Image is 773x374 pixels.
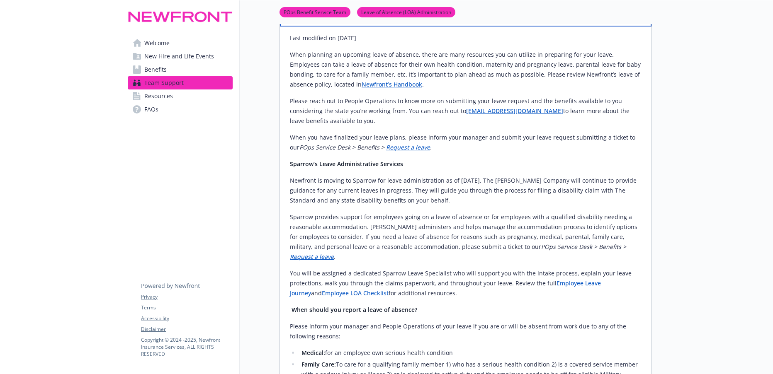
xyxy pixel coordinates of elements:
[141,293,232,301] a: Privacy
[128,36,233,50] a: Welcome
[290,160,403,168] strong: Sparrow’s Leave Administrative Services
[280,8,350,16] a: POps Benefit Service Team
[128,63,233,76] a: Benefits
[322,289,389,297] a: Employee LOA Checklist
[144,76,184,89] span: Team Support
[141,304,232,311] a: Terms
[128,89,233,103] a: Resources
[290,133,642,152] p: When you have finalized your leave plans, please inform your manager and submit your leave reques...
[541,243,626,251] em: POps Service Desk > Benefits >
[290,176,642,205] p: Newfront is moving to Sparrow for leave administration as of [DATE]. The [PERSON_NAME] Company wi...
[128,103,233,116] a: FAQs
[301,349,325,357] strong: Medical:
[290,96,642,126] p: Please reach out to People Operations to know more on submitting your leave request and the benef...
[290,253,334,261] a: Request a leave
[290,321,642,341] p: Please inform your manager and People Operations of your leave if you are or will be absent from ...
[144,63,167,76] span: Benefits
[292,306,417,314] strong: When should you report a leave of absence?
[144,103,158,116] span: FAQs
[357,8,455,16] a: Leave of Absence (LOA) Administration
[141,326,232,333] a: Disclaimer
[301,360,336,368] strong: Family Care:
[290,268,642,298] p: You will be assigned a dedicated Sparrow Leave Specialist who will support you with the intake pr...
[144,36,170,50] span: Welcome
[299,348,642,358] li: for an employee own serious health condition
[386,143,430,151] a: Request a leave
[299,143,384,151] em: POps Service Desk > Benefits >
[290,50,642,89] p: When planning an upcoming leave of absence, there are many resources you can utilize in preparing...
[466,107,563,115] a: [EMAIL_ADDRESS][DOMAIN_NAME]
[128,76,233,89] a: Team Support
[144,89,173,103] span: Resources
[362,80,422,88] a: Newfront’s Handbook
[128,50,233,63] a: New Hire and Life Events
[141,336,232,357] p: Copyright © 2024 - 2025 , Newfront Insurance Services, ALL RIGHTS RESERVED
[144,50,214,63] span: New Hire and Life Events
[141,315,232,322] a: Accessibility
[290,212,642,262] p: Sparrow provides support for employees going on a leave of absence or for employees with a qualif...
[290,33,642,43] p: Last modified on [DATE]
